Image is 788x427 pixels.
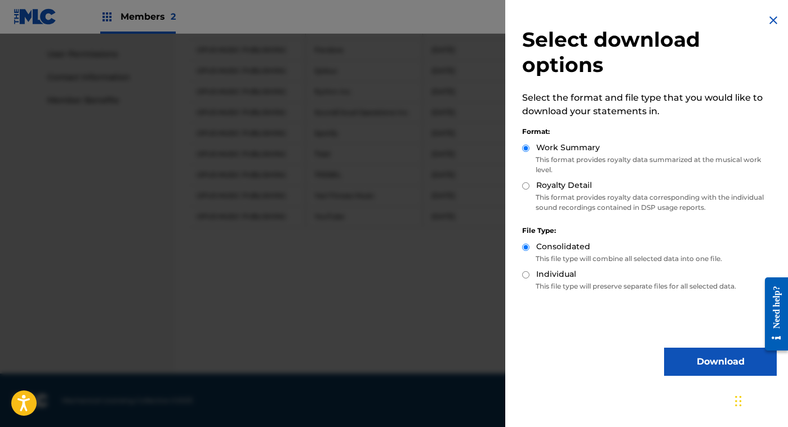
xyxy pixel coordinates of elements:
[732,373,788,427] iframe: Chat Widget
[522,27,777,78] h2: Select download options
[522,192,777,213] p: This format provides royalty data corresponding with the individual sound recordings contained in...
[664,348,777,376] button: Download
[756,269,788,359] iframe: Resource Center
[536,179,592,191] label: Royalty Detail
[522,254,777,264] p: This file type will combine all selected data into one file.
[536,241,590,253] label: Consolidated
[522,155,777,175] p: This format provides royalty data summarized at the musical work level.
[522,127,777,137] div: Format:
[522,91,777,118] p: Select the format and file type that you would like to download your statements in.
[536,142,600,154] label: Work Summary
[100,10,114,24] img: Top Rightsholders
[536,268,576,280] label: Individual
[14,8,57,25] img: MLC Logo
[735,384,742,418] div: Drag
[522,281,777,291] p: This file type will preserve separate files for all selected data.
[522,226,777,236] div: File Type:
[171,11,176,22] span: 2
[121,10,176,23] span: Members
